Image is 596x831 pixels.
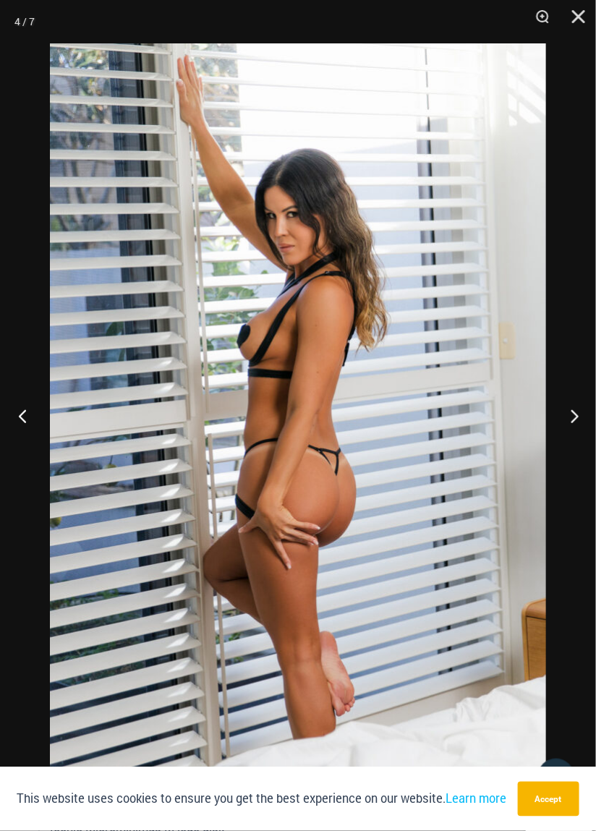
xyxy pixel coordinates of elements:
p: This website uses cookies to ensure you get the best experience on our website. [17,789,507,809]
button: Next [542,380,596,452]
img: Truth or Dare Black 1905 Bodysuit 611 Micro 06 [50,43,546,788]
div: 4 / 7 [14,11,35,33]
a: Learn more [446,791,507,806]
button: Accept [518,782,579,817]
